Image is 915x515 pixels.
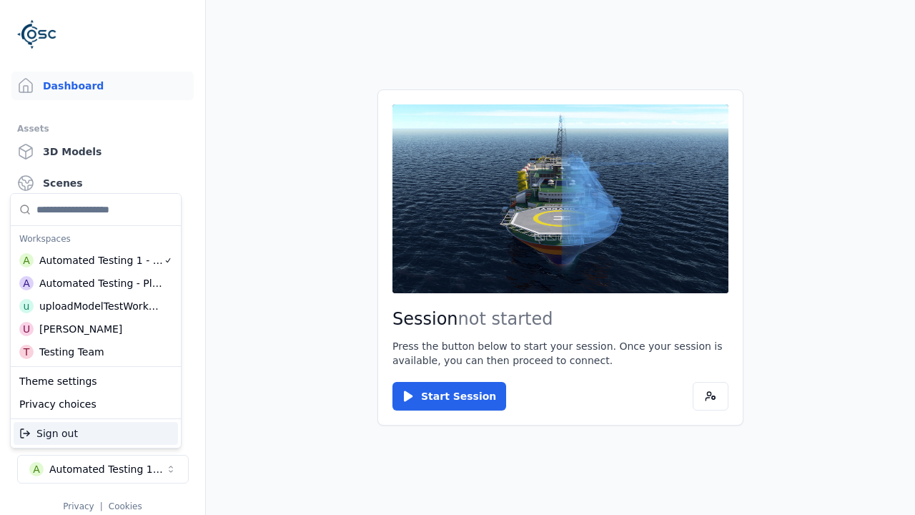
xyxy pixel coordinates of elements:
div: T [19,345,34,359]
div: uploadModelTestWorkspace [39,299,162,313]
div: Automated Testing - Playwright [39,276,163,290]
div: A [19,253,34,268]
div: Suggestions [11,367,181,418]
div: [PERSON_NAME] [39,322,122,336]
div: Automated Testing 1 - Playwright [39,253,164,268]
div: Sign out [14,422,178,445]
div: Privacy choices [14,393,178,416]
div: Testing Team [39,345,104,359]
div: Suggestions [11,194,181,366]
div: U [19,322,34,336]
div: Suggestions [11,419,181,448]
div: A [19,276,34,290]
div: Theme settings [14,370,178,393]
div: u [19,299,34,313]
div: Workspaces [14,229,178,249]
